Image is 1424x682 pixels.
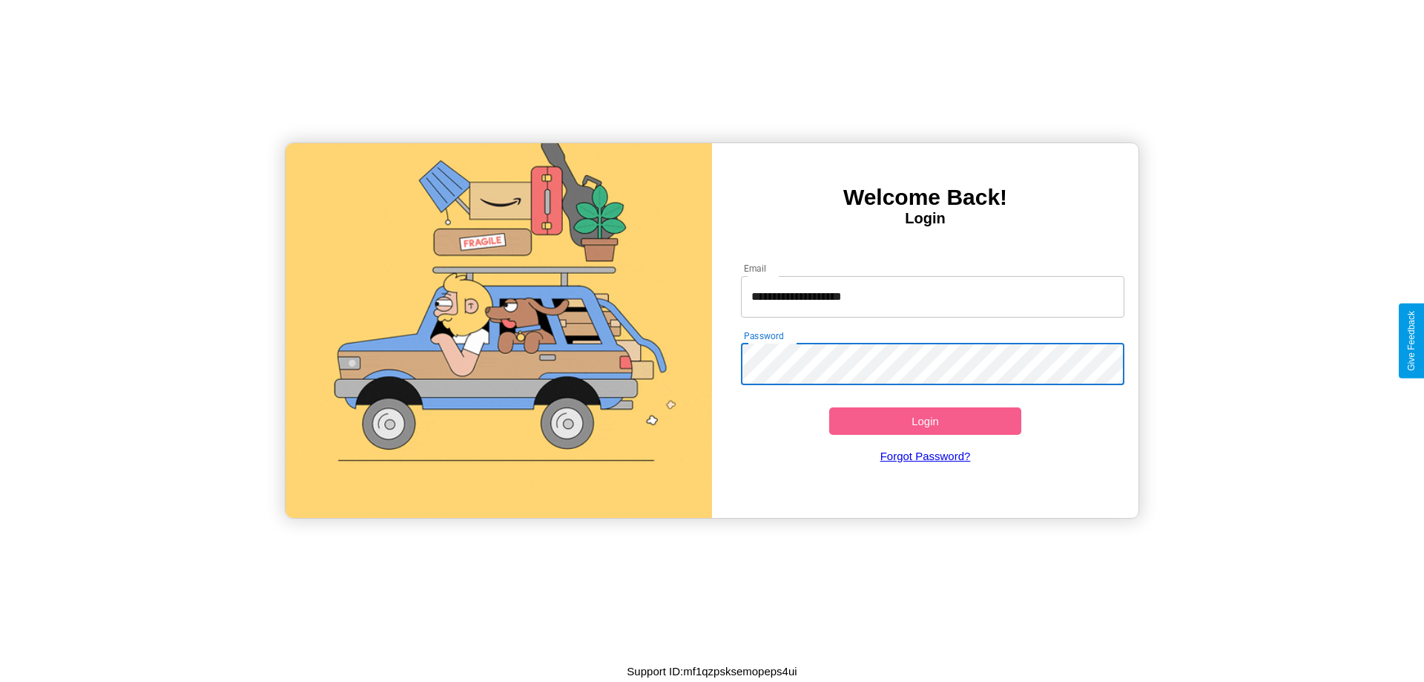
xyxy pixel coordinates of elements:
[1406,311,1417,371] div: Give Feedback
[734,435,1118,477] a: Forgot Password?
[627,661,797,681] p: Support ID: mf1qzpsksemopeps4ui
[744,329,783,342] label: Password
[286,143,712,518] img: gif
[829,407,1021,435] button: Login
[712,210,1138,227] h4: Login
[712,185,1138,210] h3: Welcome Back!
[744,262,767,275] label: Email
